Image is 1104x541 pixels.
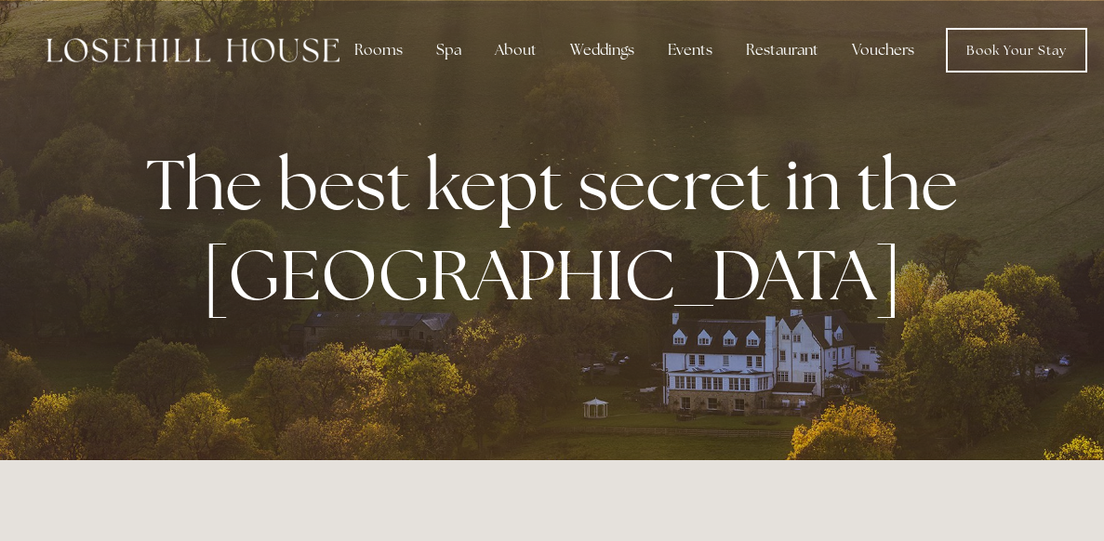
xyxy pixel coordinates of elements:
div: Weddings [555,32,649,69]
div: Spa [421,32,476,69]
strong: The best kept secret in the [GEOGRAPHIC_DATA] [146,139,973,321]
div: About [480,32,552,69]
div: Rooms [339,32,418,69]
a: Vouchers [837,32,929,69]
div: Restaurant [731,32,833,69]
div: Events [653,32,727,69]
img: Losehill House [47,38,339,62]
a: Book Your Stay [946,28,1087,73]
